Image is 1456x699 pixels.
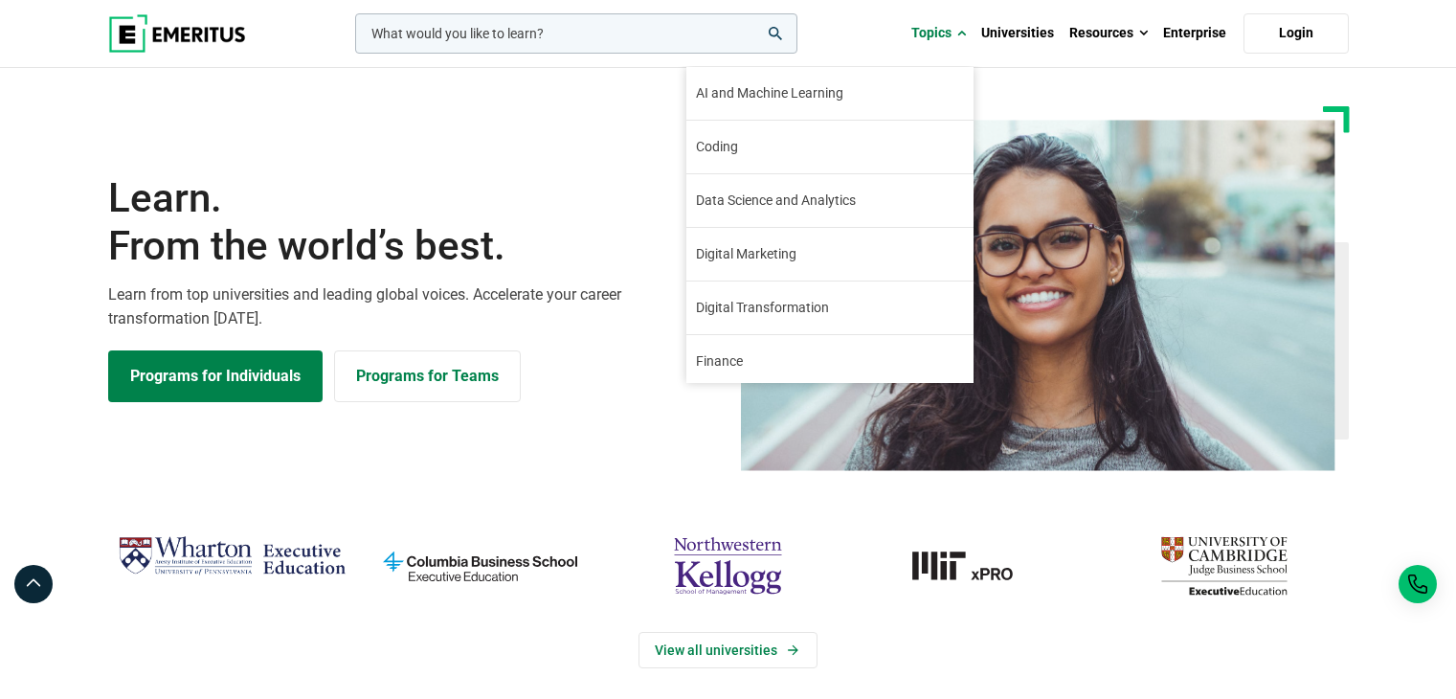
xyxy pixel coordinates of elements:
span: Finance [696,351,743,372]
img: northwestern-kellogg [614,529,842,603]
a: Login [1243,13,1349,54]
span: From the world’s best. [108,222,717,270]
span: Data Science and Analytics [696,191,856,211]
a: MIT-xPRO [862,529,1090,603]
img: Wharton Executive Education [118,529,347,585]
a: Digital Marketing [686,228,974,281]
img: columbia-business-school [366,529,594,603]
input: woocommerce-product-search-field-0 [355,13,797,54]
img: Learn from the world's best [741,120,1335,471]
h1: Learn. [108,174,717,271]
span: Coding [696,137,738,157]
a: Explore Programs [108,350,323,402]
span: AI and Machine Learning [696,83,843,103]
a: Explore for Business [334,350,521,402]
img: MIT xPRO [862,529,1090,603]
a: View Universities [638,632,818,668]
a: Data Science and Analytics [686,174,974,227]
p: Learn from top universities and leading global voices. Accelerate your career transformation [DATE]. [108,282,717,331]
a: Coding [686,121,974,173]
span: Digital Transformation [696,298,829,318]
span: Digital Marketing [696,244,796,264]
a: AI and Machine Learning [686,67,974,120]
img: cambridge-judge-business-school [1109,529,1338,603]
a: Finance [686,335,974,388]
a: Digital Transformation [686,282,974,334]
